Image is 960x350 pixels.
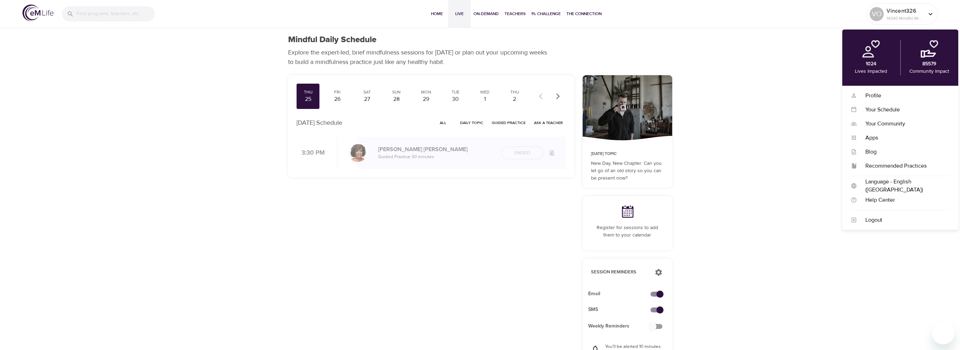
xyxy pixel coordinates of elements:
[476,95,494,103] div: 1
[388,95,405,103] div: 28
[489,117,528,128] button: Guided Practice
[504,10,526,18] span: Teachers
[288,48,552,67] p: Explore the expert-led, brief mindfulness sessions for [DATE] or plan out your upcoming weeks to ...
[857,92,950,100] div: Profile
[857,120,950,128] div: Your Community
[23,5,53,21] img: logo
[460,119,483,126] span: Daily Topic
[329,89,346,95] div: Fri
[588,290,655,298] span: Email
[297,118,342,128] p: [DATE] Schedule
[886,15,924,21] p: 14340 Mindful Minutes
[378,145,496,154] p: [PERSON_NAME] [PERSON_NAME]
[447,95,464,103] div: 30
[909,68,949,75] p: Community Impact
[457,117,486,128] button: Daily Topic
[857,106,950,114] div: Your Schedule
[870,7,884,21] div: VO
[566,10,602,18] span: The Connection
[358,95,376,103] div: 27
[476,89,494,95] div: Wed
[857,216,950,224] div: Logout
[417,89,435,95] div: Mon
[857,196,950,204] div: Help Center
[588,323,655,330] span: Weekly Reminders
[543,144,560,161] span: Remind me when a class goes live every Thursday at 3:30 PM
[862,40,880,58] img: personal.png
[531,117,566,128] button: Ask a Teacher
[297,148,325,158] p: 3:30 PM
[378,154,496,161] p: Guided Practice · 30 minutes
[299,95,317,103] div: 25
[288,35,376,45] h1: Mindful Daily Schedule
[932,322,954,344] iframe: Button to launch messaging window
[447,89,464,95] div: Tue
[358,89,376,95] div: Sat
[588,306,655,313] span: SMS
[921,40,938,58] img: community.png
[451,10,468,18] span: Live
[591,151,664,157] p: [DATE] Topic
[492,119,526,126] span: Guided Practice
[534,119,563,126] span: Ask a Teacher
[349,144,367,162] img: Janet_Jackson-min.jpg
[855,68,887,75] p: Lives Impacted
[591,224,664,239] p: Register for sessions to add them to your calendar
[857,148,950,156] div: Blog
[417,95,435,103] div: 29
[329,95,346,103] div: 26
[857,134,950,142] div: Apps
[857,178,950,194] div: Language - English ([GEOGRAPHIC_DATA])
[428,10,445,18] span: Home
[77,6,155,21] input: Find programs, teachers, etc...
[473,10,499,18] span: On-Demand
[922,60,936,68] p: 85579
[886,7,924,15] p: Vincent326
[591,160,664,182] p: New Day, New Chapter: Can you let go of an old story so you can be present now?
[866,60,876,68] p: 1024
[857,162,950,170] div: Recommended Practices
[531,10,561,18] span: 1% Challenge
[299,89,317,95] div: Thu
[435,119,452,126] span: All
[388,89,405,95] div: Sun
[432,117,454,128] button: All
[506,95,523,103] div: 2
[506,89,523,95] div: Thu
[591,269,648,276] p: Session Reminders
